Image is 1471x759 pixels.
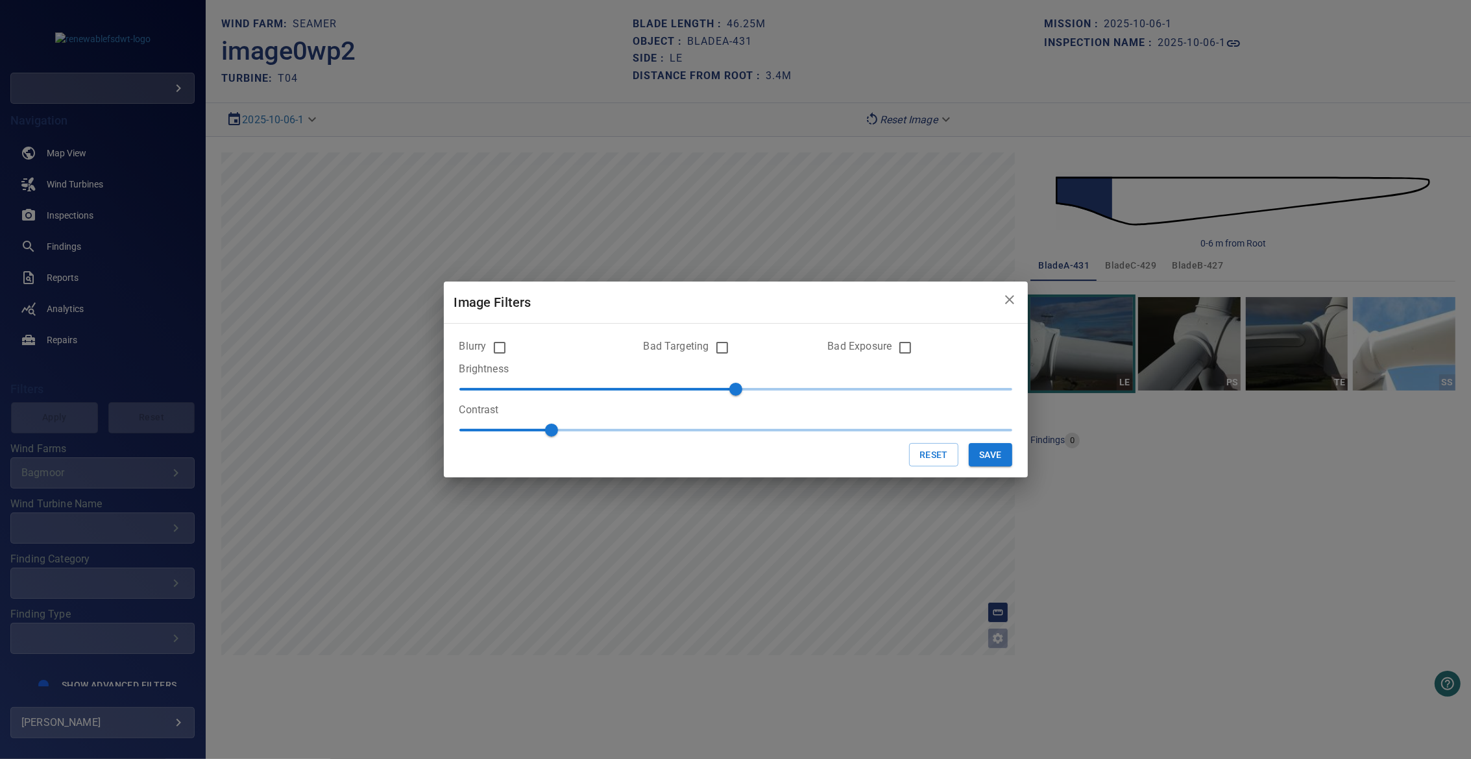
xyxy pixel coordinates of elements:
h2: Image Filters [444,282,1028,323]
button: close [997,287,1023,313]
button: Reset [909,443,958,467]
label: Brightness [459,361,509,376]
label: Blurry [459,339,487,354]
button: Save [969,443,1012,467]
label: Bad Exposure [828,339,892,354]
label: Contrast [459,402,499,417]
label: Bad Targeting [644,339,709,354]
